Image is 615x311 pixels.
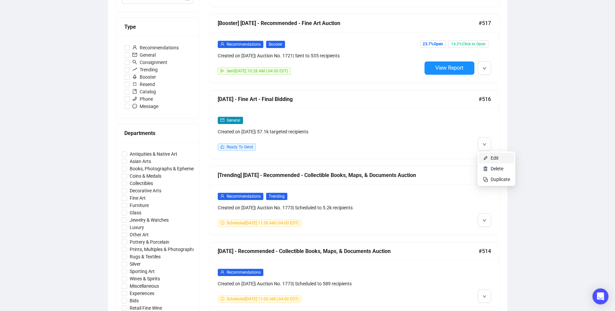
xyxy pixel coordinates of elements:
span: retweet [132,82,137,86]
span: Recommendations [227,194,261,199]
div: [Trending] [DATE] - Recommended - Collectible Books, Maps, & Documents Auction [218,171,479,179]
span: down [482,142,486,146]
span: Prints, Multiples & Photographs [127,246,198,253]
span: send [220,69,224,73]
span: Bids [127,297,141,304]
a: [Trending] [DATE] - Recommended - Collectible Books, Maps, & Documents Auction#515userRecommendat... [209,166,499,235]
span: 14.2% Click to Open [448,40,488,48]
span: user [220,270,224,274]
span: Wines & Spirits [127,275,163,282]
span: Resend [130,81,158,88]
img: svg+xml;base64,PHN2ZyB4bWxucz0iaHR0cDovL3d3dy53My5vcmcvMjAwMC9zdmciIHhtbG5zOnhsaW5rPSJodHRwOi8vd3... [483,155,488,161]
span: General [130,51,158,59]
span: Silver [127,260,143,268]
span: Other Art [127,231,151,238]
button: View Report [424,61,474,75]
span: Ready To Send [227,145,253,149]
div: Created on [DATE] | Auction No. 1773 | Scheduled to 5.2k recipients [218,204,422,211]
span: Rugs & Textiles [127,253,163,260]
span: Collectibles [127,180,156,187]
span: General [227,118,240,123]
span: Scheduled [DATE] 11:30 AM (-04:00 EDT) [227,221,299,225]
span: Delete [491,166,503,171]
span: rise [132,67,137,72]
span: down [482,294,486,298]
span: book [132,89,137,94]
span: clock-circle [220,297,224,301]
span: like [220,145,224,149]
span: Fine Art [127,194,148,202]
span: down [482,218,486,222]
a: [DATE] - Recommended - Collectible Books, Maps, & Documents Auction#514userRecommendationsCreated... [209,242,499,311]
div: Departments [124,129,191,137]
span: clock-circle [220,221,224,225]
span: Coins & Medals [127,172,164,180]
span: Recommendations [130,44,181,51]
span: Experiences [127,290,157,297]
span: Recommendations [227,270,261,275]
span: Books, Photographs & Ephemera [127,165,201,172]
img: svg+xml;base64,PHN2ZyB4bWxucz0iaHR0cDovL3d3dy53My5vcmcvMjAwMC9zdmciIHhtbG5zOnhsaW5rPSJodHRwOi8vd3... [483,166,488,171]
span: #517 [479,19,491,27]
div: Created on [DATE] | Auction No. 1773 | Scheduled to 589 recipients [218,280,422,287]
span: Phone [130,95,156,103]
span: Message [130,103,161,110]
a: [Booster] [DATE] - Recommended - Fine Art Auction#517userRecommendationsBoosterCreated on [DATE]|... [209,14,499,83]
div: Created on [DATE] | Auction No. 1721 | Sent to 535 recipients [218,52,422,59]
span: #514 [479,247,491,255]
div: [Booster] [DATE] - Recommended - Fine Art Auction [218,19,479,27]
span: user [220,194,224,198]
span: user [220,42,224,46]
span: rocket [132,74,137,79]
div: [DATE] - Fine Art - Final Bidding [218,95,479,103]
span: Luxury [127,224,147,231]
div: Open Intercom Messenger [592,288,608,304]
div: [DATE] - Recommended - Collectible Books, Maps, & Documents Auction [218,247,479,255]
span: Scheduled [DATE] 11:00 AM (-04:00 EDT) [227,297,299,301]
span: Decorative Arts [127,187,164,194]
span: user [132,45,137,50]
span: Sent [DATE] 10:28 AM (-04:00 EDT) [227,69,288,73]
span: Consignment [130,59,170,66]
span: Recommendations [227,42,261,47]
span: Sporting Art [127,268,157,275]
span: Antiquities & Native Art [127,150,180,158]
span: phone [132,96,137,101]
span: Jewelry & Watches [127,216,171,224]
span: Pottery & Porcelain [127,238,172,246]
span: 23.7% Open [420,40,446,48]
span: Edit [491,155,499,161]
span: Catalog [130,88,159,95]
span: mail [132,52,137,57]
span: Asian Arts [127,158,154,165]
div: Created on [DATE] | 57.1k targeted recipients [218,128,422,135]
span: Furniture [127,202,151,209]
span: mail [220,118,224,122]
span: Glass [127,209,144,216]
span: down [482,66,486,70]
img: svg+xml;base64,PHN2ZyB4bWxucz0iaHR0cDovL3d3dy53My5vcmcvMjAwMC9zdmciIHdpZHRoPSIyNCIgaGVpZ2h0PSIyNC... [483,177,488,182]
span: Trending [130,66,160,73]
span: Miscellaneous [127,282,162,290]
span: View Report [435,65,463,71]
span: Trending [266,193,287,200]
div: Type [124,23,191,31]
span: Duplicate [491,177,510,182]
span: Booster [266,41,285,48]
span: Booster [130,73,159,81]
a: [DATE] - Fine Art - Final Bidding#516mailGeneralCreated on [DATE]| 57.1k targeted recipientslikeR... [209,90,499,159]
span: #516 [479,95,491,103]
span: search [132,60,137,64]
span: message [132,104,137,108]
